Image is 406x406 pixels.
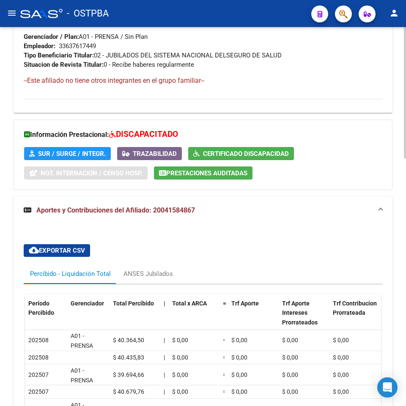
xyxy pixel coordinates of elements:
span: Certificado Discapacidad [203,150,289,158]
span: Trf Aporte Intereses Prorrateados [282,300,318,326]
span: $ 0,00 [333,337,349,343]
span: $ 0,00 [282,354,298,361]
span: $ 0,00 [172,354,188,361]
button: SUR / SURGE / INTEGR. [24,147,111,160]
span: A01 - PRENSA [71,367,93,384]
span: Trf Aporte [231,300,259,307]
span: 202508 [28,354,49,361]
span: 202507 [28,371,49,378]
span: Total Percibido [113,300,154,307]
div: 33637617449 [59,41,96,51]
button: Exportar CSV [24,244,90,257]
span: $ 0,00 [231,388,247,395]
div: Percibido - Liquidación Total [30,269,111,278]
span: $ 0,00 [172,371,188,378]
span: Aportes y Contribuciones del Afiliado: 20041584867 [36,206,195,214]
datatable-header-cell: Período Percibido [25,294,67,341]
span: | [164,354,165,361]
datatable-header-cell: Total Percibido [110,294,160,341]
button: Not. Internacion / Censo Hosp. [24,166,148,180]
span: SUR / SURGE / INTEGR. [38,150,106,158]
span: - OSTPBA [67,4,109,23]
datatable-header-cell: Trf Contribucion Prorrateada [329,294,380,341]
mat-expansion-panel-header: Aportes y Contribuciones del Afiliado: 20041584867 [14,197,392,224]
span: $ 0,00 [282,388,298,395]
span: Prestaciones Auditadas [166,169,247,177]
span: Trf Contribucion Prorrateada [333,300,377,316]
span: | [164,371,165,378]
span: Exportar CSV [29,247,85,254]
strong: Empleador: [24,42,55,50]
datatable-header-cell: Trf Aporte Intereses Prorrateados [279,294,329,341]
span: $ 40.435,83 [113,354,144,361]
h4: --Este afiliado no tiene otros integrantes en el grupo familiar-- [24,76,382,85]
mat-icon: person [389,8,399,18]
span: $ 0,00 [231,337,247,343]
datatable-header-cell: = [219,294,228,341]
span: A01 - PRENSA [71,332,93,349]
span: 0 - Recibe haberes regularmente [24,61,194,68]
span: A01 - PRENSA / Sin Plan [24,33,148,41]
span: $ 39.694,66 [113,371,144,378]
span: = [223,371,226,378]
mat-icon: cloud_download [29,245,39,255]
span: $ 0,00 [172,388,188,395]
mat-icon: menu [7,8,17,18]
span: 02 - JUBILADOS DEL SISTEMA NACIONAL DELSEGURO DE SALUD [24,52,282,59]
span: Not. Internacion / Censo Hosp. [41,169,143,177]
datatable-header-cell: | [160,294,169,341]
span: Total x ARCA [172,300,207,307]
span: = [223,300,226,307]
span: $ 40.679,76 [113,388,144,395]
div: ANSES Jubilados [123,269,173,278]
span: $ 0,00 [282,371,298,378]
button: Prestaciones Auditadas [154,166,252,180]
div: Open Intercom Messenger [377,377,398,398]
span: $ 0,00 [333,388,349,395]
span: = [223,388,226,395]
button: Certificado Discapacidad [188,147,294,160]
span: 202508 [28,337,49,343]
span: $ 0,00 [333,371,349,378]
span: Gerenciador [71,300,104,307]
datatable-header-cell: Total x ARCA [169,294,219,341]
span: $ 40.364,50 [113,337,144,343]
span: | [164,337,165,343]
span: = [223,354,226,361]
span: DISCAPACITADO [116,129,178,139]
h3: Información Prestacional: [24,128,382,141]
span: Período Percibido [28,300,54,316]
span: $ 0,00 [282,337,298,343]
span: $ 0,00 [231,371,247,378]
datatable-header-cell: Trf Aporte [228,294,279,341]
span: $ 0,00 [333,354,349,361]
span: $ 0,00 [231,354,247,361]
span: | [164,388,165,395]
strong: Tipo Beneficiario Titular: [24,52,94,59]
strong: Situacion de Revista Titular: [24,61,104,68]
span: 202507 [28,388,49,395]
span: Trazabilidad [133,150,177,158]
span: | [164,300,165,307]
span: = [223,337,226,343]
button: Trazabilidad [117,147,182,160]
strong: Gerenciador / Plan: [24,33,79,41]
span: $ 0,00 [172,337,188,343]
datatable-header-cell: Gerenciador [67,294,110,341]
